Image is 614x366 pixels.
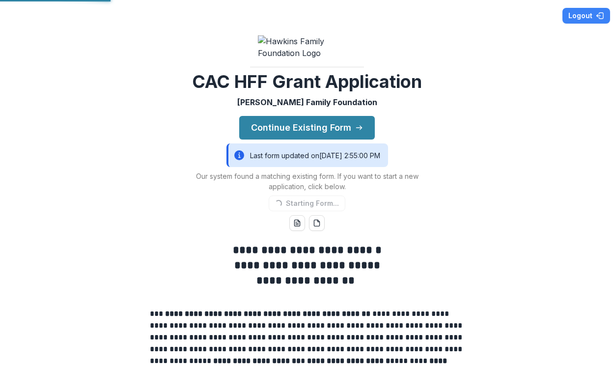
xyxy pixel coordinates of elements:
img: Hawkins Family Foundation Logo [258,35,356,59]
button: pdf-download [309,215,325,231]
p: [PERSON_NAME] Family Foundation [237,96,377,108]
h2: CAC HFF Grant Application [192,71,422,92]
button: Logout [562,8,610,24]
div: Last form updated on [DATE] 2:55:00 PM [226,143,388,167]
button: Continue Existing Form [239,116,375,140]
p: Our system found a matching existing form. If you want to start a new application, click below. [184,171,430,192]
button: word-download [289,215,305,231]
button: Starting Form... [269,196,345,211]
